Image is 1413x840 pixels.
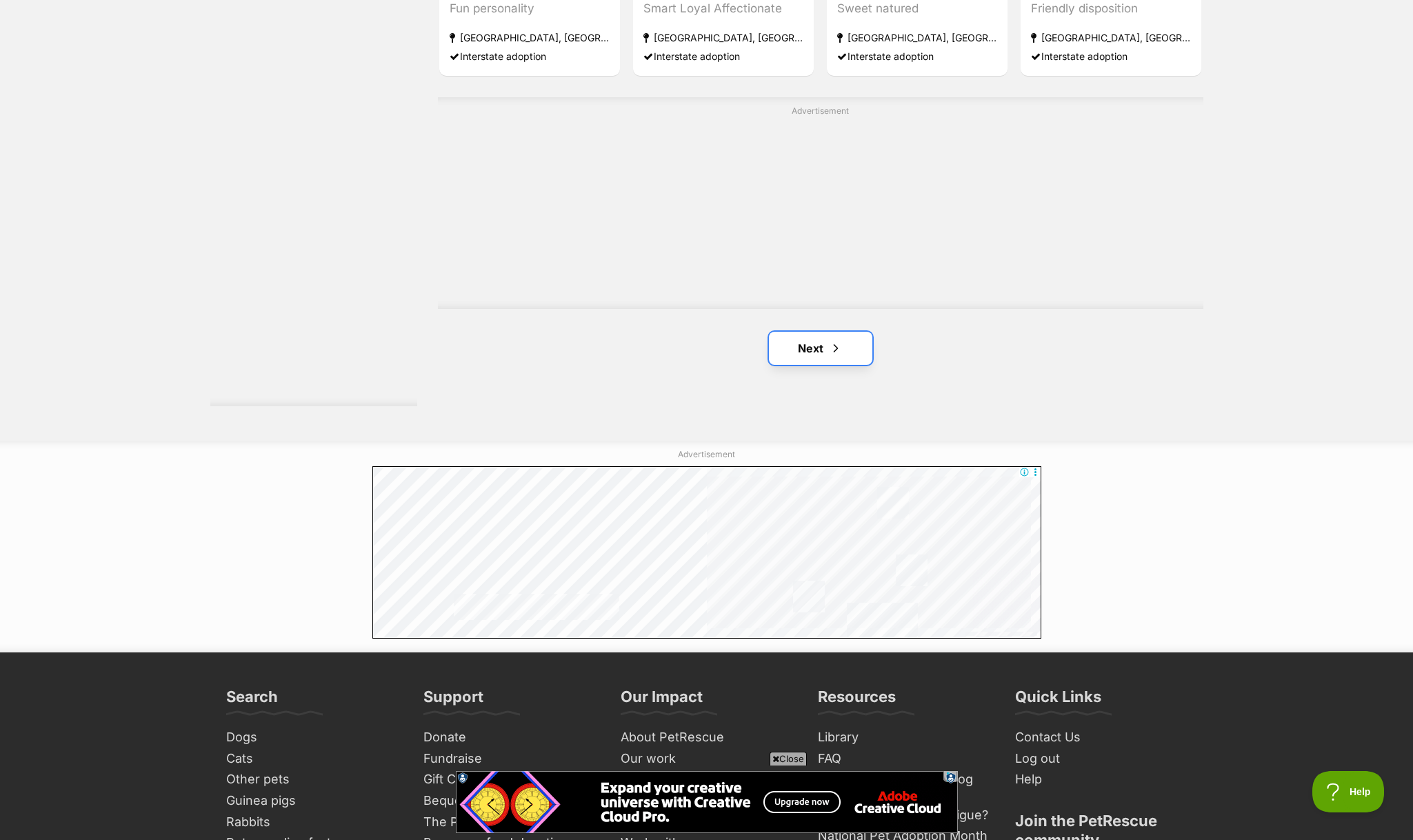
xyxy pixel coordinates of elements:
iframe: Advertisement [372,466,1041,639]
div: Advertisement [438,97,1203,309]
a: Library [812,727,996,748]
a: Fundraise [418,748,601,770]
div: Interstate adoption [837,46,997,65]
h3: Support [423,687,483,714]
h3: Search [226,687,278,714]
div: Interstate adoption [450,46,610,65]
strong: [GEOGRAPHIC_DATA], [GEOGRAPHIC_DATA] [837,28,997,46]
a: About PetRescue [615,727,799,748]
iframe: Advertisement [456,771,958,833]
iframe: Help Scout Beacon - Open [1312,771,1385,812]
strong: [GEOGRAPHIC_DATA], [GEOGRAPHIC_DATA] [450,28,610,46]
h3: Our Impact [621,687,703,714]
h3: Resources [818,687,896,714]
strong: [GEOGRAPHIC_DATA], [GEOGRAPHIC_DATA] [643,28,803,46]
strong: [GEOGRAPHIC_DATA], [GEOGRAPHIC_DATA] [1031,28,1191,46]
a: Next page [769,332,872,365]
a: Donate [418,727,601,748]
a: The PetRescue Bookshop [418,812,601,833]
div: Interstate adoption [643,46,803,65]
a: Dogs [221,727,404,748]
a: Guinea pigs [221,790,404,812]
h3: Quick Links [1015,687,1101,714]
a: Contact Us [1010,727,1193,748]
a: FAQ [812,748,996,770]
a: Cats [221,748,404,770]
a: Bequests [418,790,601,812]
iframe: Advertisement [486,123,1155,295]
a: Log out [1010,748,1193,770]
a: Our work [615,748,799,770]
a: Rabbits [221,812,404,833]
a: Gift Cards [418,769,601,790]
div: Interstate adoption [1031,46,1191,65]
a: Other pets [221,769,404,790]
a: Help [1010,769,1193,790]
span: Close [770,752,807,766]
nav: Pagination [438,332,1203,365]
